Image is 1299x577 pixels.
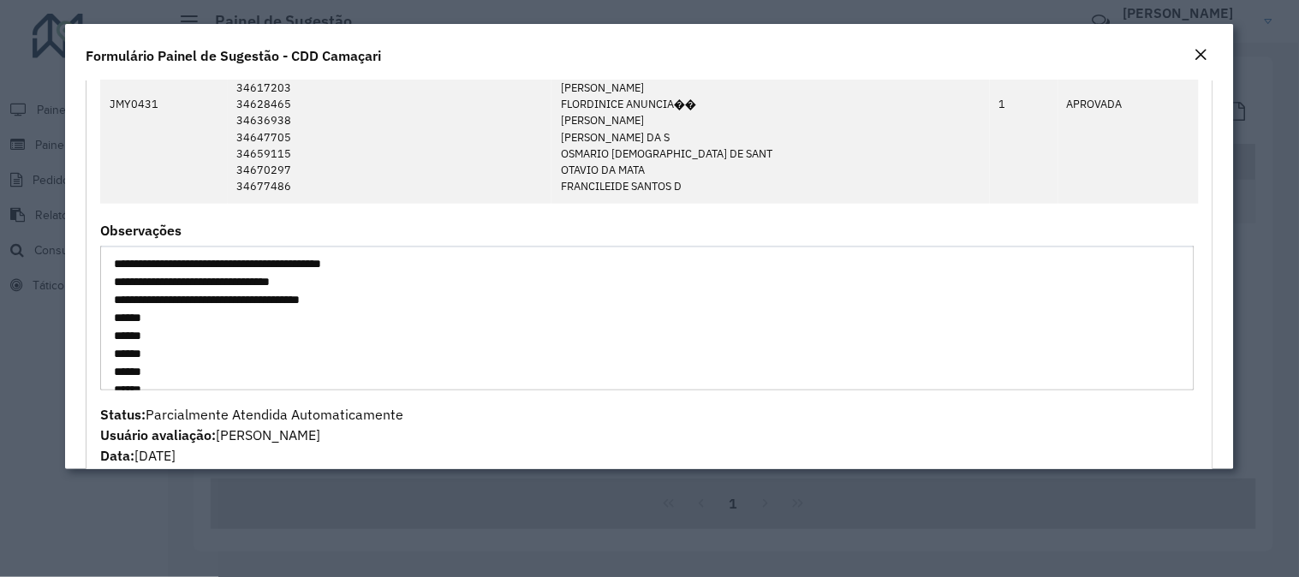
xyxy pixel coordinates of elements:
[1189,45,1213,67] button: Close
[100,5,228,204] td: JMY0431
[100,406,403,464] span: Parcialmente Atendida Automaticamente [PERSON_NAME] [DATE]
[990,5,1058,204] td: 1
[100,220,182,241] label: Observações
[1058,5,1199,204] td: APROVADA
[100,406,146,423] strong: Status:
[1195,48,1208,62] em: Fechar
[100,447,134,464] strong: Data:
[551,5,989,204] td: EDINALDO J.S. DA CONCEICAO LTDA [PERSON_NAME] CRISPIM PINHEIRO DE [PERSON_NAME] FLORDINICE ANUNCI...
[86,45,381,66] h4: Formulário Painel de Sugestão - CDD Camaçari
[100,426,216,443] strong: Usuário avaliação:
[228,5,551,204] td: 34601142 34602196 34614262 34615676 34617203 34628465 34636938 34647705 34659115 34670297 34677486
